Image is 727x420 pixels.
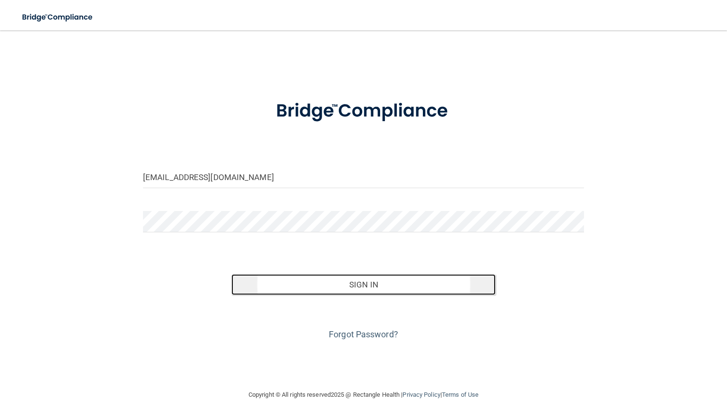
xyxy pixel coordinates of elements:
img: bridge_compliance_login_screen.278c3ca4.svg [257,87,470,135]
a: Terms of Use [442,391,478,398]
img: bridge_compliance_login_screen.278c3ca4.svg [14,8,102,27]
button: Sign In [231,274,496,295]
input: Email [143,167,584,188]
a: Forgot Password? [329,329,398,339]
a: Privacy Policy [402,391,440,398]
div: Copyright © All rights reserved 2025 @ Rectangle Health | | [190,380,537,410]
